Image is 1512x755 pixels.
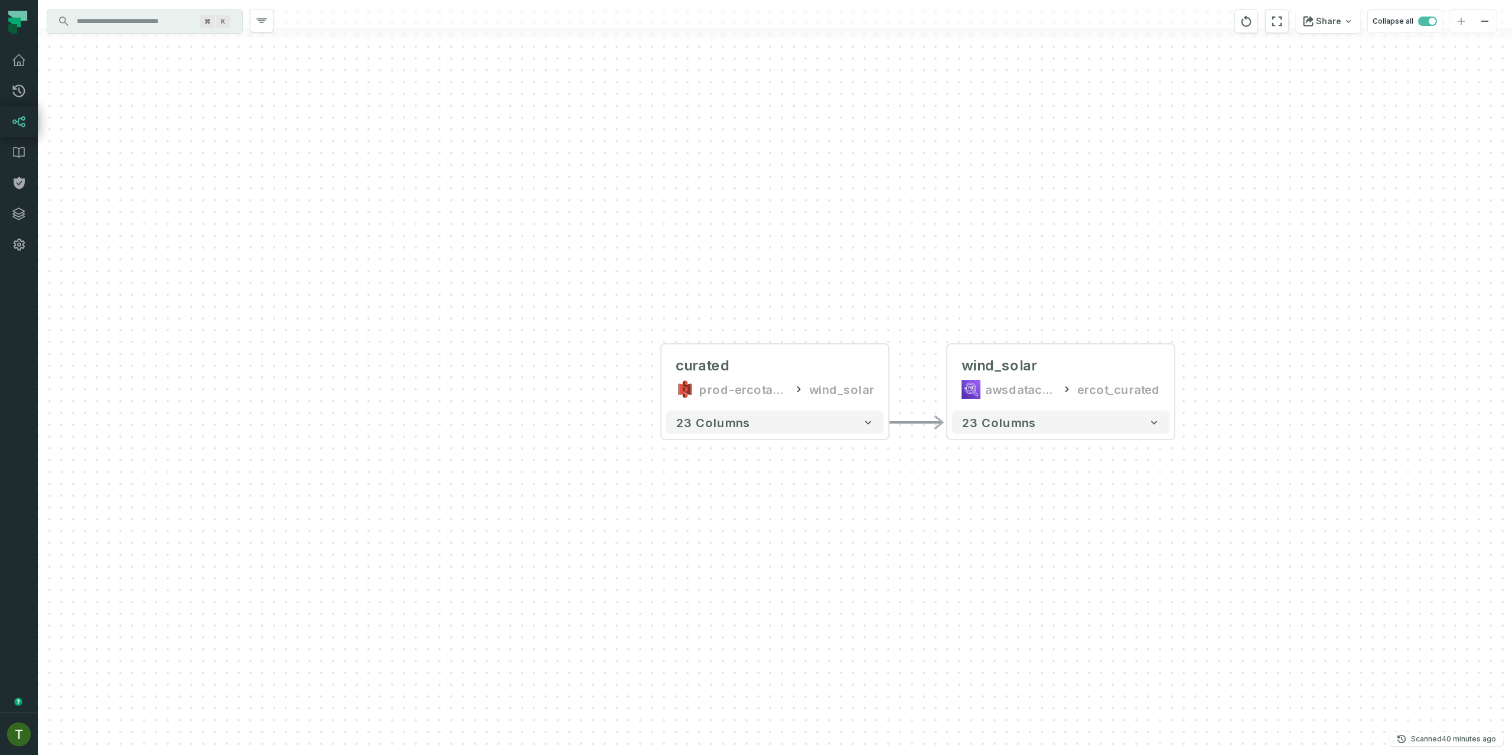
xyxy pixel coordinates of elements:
span: 23 columns [962,415,1036,429]
div: Tooltip anchor [13,697,24,707]
span: 23 columns [676,415,750,429]
button: Scanned[DATE] 12:01:46 PM [1390,732,1503,746]
img: avatar of Tomer Galun [7,723,31,746]
span: Press ⌘ + K to focus the search bar [200,15,215,28]
div: wind_solar [962,356,1037,375]
button: Share [1296,9,1360,33]
div: wind_solar [809,380,874,399]
span: Press ⌘ + K to focus the search bar [216,15,230,28]
div: prod-ercotapi-it-bhl-public-curated/ercot [699,380,788,399]
button: Collapse all [1367,9,1442,33]
p: Scanned [1411,733,1496,745]
div: awsdatacatalog [985,380,1056,399]
relative-time: Oct 2, 2025, 12:01 PM GMT+3 [1442,734,1496,743]
div: curated [676,356,730,375]
div: ercot_curated [1077,380,1160,399]
button: zoom out [1473,10,1497,33]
